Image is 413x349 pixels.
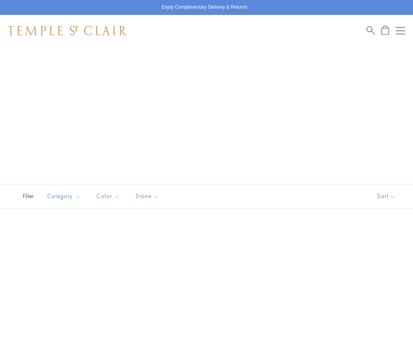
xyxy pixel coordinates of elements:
button: Show sort by [360,184,413,208]
button: Category [41,187,87,205]
img: Temple St. Clair [8,26,127,35]
span: Category [43,191,87,201]
span: Stone [132,191,165,201]
span: Color [92,191,126,201]
button: Color [90,187,126,205]
button: Stone [130,187,165,205]
p: Enjoy Complimentary Delivery & Returns [162,4,247,11]
a: Open Shopping Bag [382,26,389,35]
button: Open navigation [396,26,405,35]
a: Search [367,26,375,35]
